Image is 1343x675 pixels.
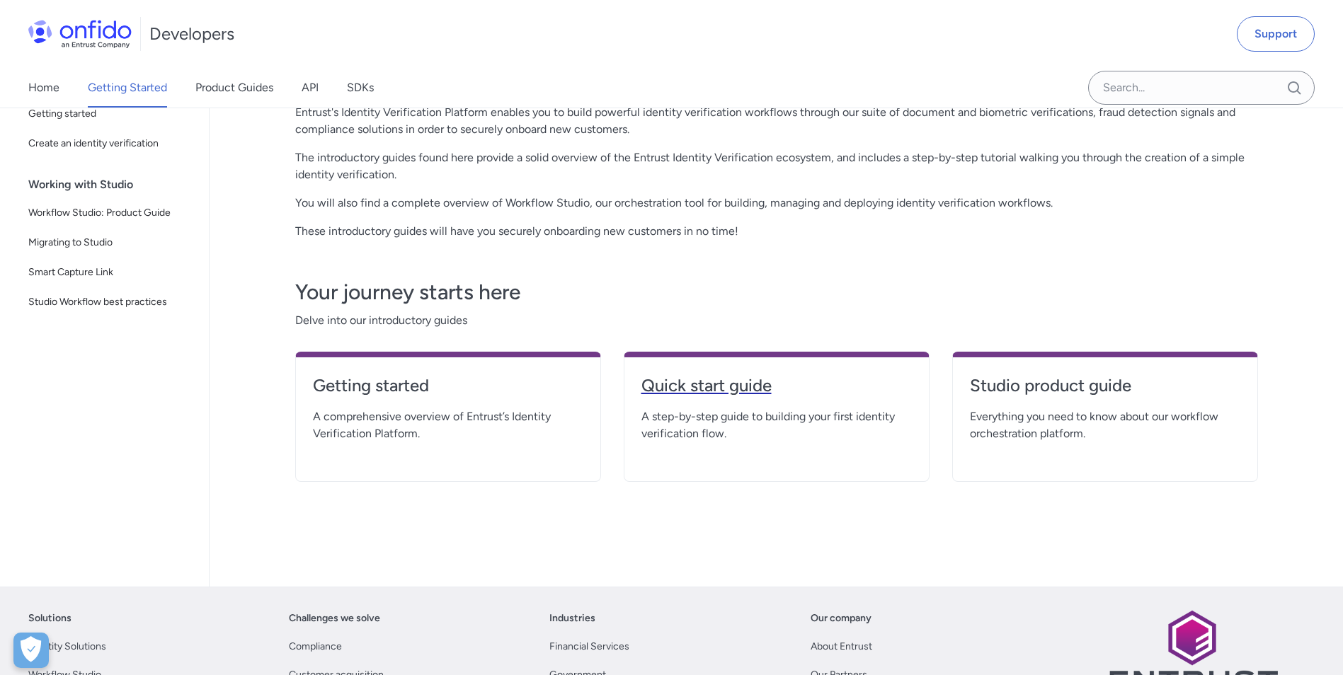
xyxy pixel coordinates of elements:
[28,105,192,122] span: Getting started
[28,204,192,221] span: Workflow Studio: Product Guide
[23,288,198,316] a: Studio Workflow best practices
[23,199,198,227] a: Workflow Studio: Product Guide
[28,135,192,152] span: Create an identity verification
[811,610,871,627] a: Our company
[23,100,198,128] a: Getting started
[28,20,132,48] img: Onfido Logo
[23,258,198,287] a: Smart Capture Link
[641,374,912,408] a: Quick start guide
[28,68,59,108] a: Home
[88,68,167,108] a: Getting Started
[23,229,198,257] a: Migrating to Studio
[641,408,912,442] span: A step-by-step guide to building your first identity verification flow.
[295,312,1258,329] span: Delve into our introductory guides
[28,171,203,199] div: Working with Studio
[23,129,198,158] a: Create an identity verification
[289,610,380,627] a: Challenges we solve
[313,408,583,442] span: A comprehensive overview of Entrust’s Identity Verification Platform.
[28,610,72,627] a: Solutions
[195,68,273,108] a: Product Guides
[295,104,1258,138] p: Entrust's Identity Verification Platform enables you to build powerful identity verification work...
[289,638,342,655] a: Compliance
[811,638,872,655] a: About Entrust
[295,278,1258,306] h3: Your journey starts here
[1237,16,1315,52] a: Support
[13,633,49,668] button: Open Preferences
[295,195,1258,212] p: You will also find a complete overview of Workflow Studio, our orchestration tool for building, m...
[970,374,1240,408] a: Studio product guide
[347,68,374,108] a: SDKs
[295,149,1258,183] p: The introductory guides found here provide a solid overview of the Entrust Identity Verification ...
[549,610,595,627] a: Industries
[28,234,192,251] span: Migrating to Studio
[28,264,192,281] span: Smart Capture Link
[970,408,1240,442] span: Everything you need to know about our workflow orchestration platform.
[641,374,912,397] h4: Quick start guide
[970,374,1240,397] h4: Studio product guide
[28,294,192,311] span: Studio Workflow best practices
[1088,71,1315,105] input: Onfido search input field
[549,638,629,655] a: Financial Services
[13,633,49,668] div: Cookie Preferences
[313,374,583,397] h4: Getting started
[149,23,234,45] h1: Developers
[302,68,319,108] a: API
[295,223,1258,240] p: These introductory guides will have you securely onboarding new customers in no time!
[313,374,583,408] a: Getting started
[28,638,106,655] a: Identity Solutions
